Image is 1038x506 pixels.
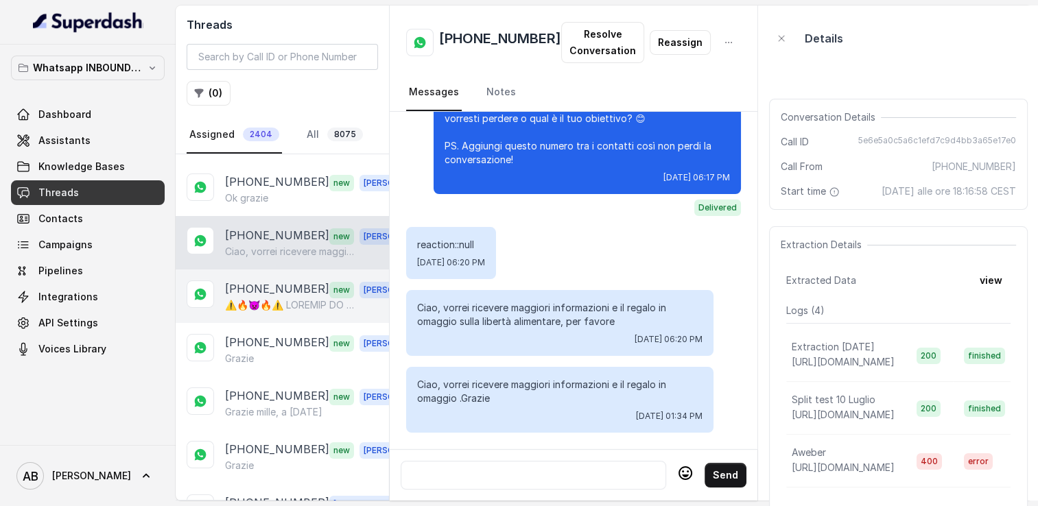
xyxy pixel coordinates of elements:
p: [PHONE_NUMBER] [225,173,329,191]
input: Search by Call ID or Phone Number [187,44,378,70]
button: Reassign [650,30,711,55]
p: Details [805,30,843,47]
span: finished [964,400,1005,417]
a: Contacts [11,206,165,231]
p: Logs ( 4 ) [786,304,1011,317]
p: Ciao, vorrei ricevere maggiori informazioni e il regalo in omaggio .Grazie [225,245,357,258]
a: Assistants [11,128,165,153]
span: [PERSON_NAME] [359,175,436,191]
p: Extraction [DATE] [792,340,875,354]
span: Integrations [38,290,98,304]
a: Campaigns [11,232,165,257]
a: All8075 [304,117,366,154]
a: Knowledge Bases [11,154,165,179]
a: Assigned2404 [187,117,282,154]
span: Knowledge Bases [38,160,125,173]
a: Integrations [11,285,165,309]
span: Start time [781,184,842,198]
span: [PERSON_NAME] [359,228,436,245]
p: Grazie [225,459,254,472]
span: Threads [38,186,79,200]
img: light.svg [33,11,143,33]
span: [PERSON_NAME] [359,282,436,298]
p: Ok grazie [225,191,268,205]
span: [PHONE_NUMBER] [932,160,1016,173]
p: [PHONE_NUMBER] [225,441,329,459]
nav: Tabs [187,117,378,154]
a: Messages [406,74,462,111]
span: Delivered [694,200,741,216]
p: Ciao, vorrei ricevere maggiori informazioni e il regalo in omaggio sulla libertà alimentare, per ... [417,301,703,328]
p: [PHONE_NUMBER] [225,227,329,245]
span: new [329,442,354,459]
span: [DATE] 01:34 PM [636,411,703,422]
span: API Settings [38,316,98,330]
span: Extraction Details [781,238,867,252]
span: Conversation Details [781,110,881,124]
span: [DATE] 06:17 PM [663,172,730,183]
span: [URL][DOMAIN_NAME] [792,356,895,368]
a: [PERSON_NAME] [11,457,165,495]
span: new [329,335,354,352]
span: [DATE] 06:20 PM [417,257,485,268]
p: Grazie [225,352,254,365]
span: finished [964,348,1005,364]
a: Threads [11,180,165,205]
span: 5e6e5a0c5a6c1efd7c9d4bb3a65e17e0 [858,135,1016,149]
h2: [PHONE_NUMBER] [439,29,561,56]
a: API Settings [11,311,165,335]
p: Split test 10 Luglio [792,393,875,407]
span: [URL][DOMAIN_NAME] [792,461,895,473]
span: [PERSON_NAME] [359,389,436,405]
a: Notes [484,74,519,111]
p: Ciao, vorrei ricevere maggiori informazioni e il regalo in omaggio .Grazie [417,378,703,405]
span: Dashboard [38,108,91,121]
span: Campaigns [38,238,93,252]
span: [PERSON_NAME] [52,469,131,483]
nav: Tabs [406,74,741,111]
span: Voices Library [38,342,106,356]
span: Call From [781,160,823,173]
a: Dashboard [11,102,165,127]
a: Pipelines [11,258,165,283]
span: [URL][DOMAIN_NAME] [792,409,895,420]
span: new [329,228,354,245]
p: [PHONE_NUMBER] [225,334,329,352]
span: new [329,282,354,298]
h2: Threads [187,16,378,33]
span: [DATE] alle ore 18:16:58 CEST [882,184,1016,198]
p: reaction::null [417,238,485,252]
span: [PERSON_NAME] [359,335,436,352]
span: Assistants [38,134,91,147]
button: Whatsapp INBOUND Workspace [11,56,165,80]
span: 200 [917,400,941,417]
p: [PHONE_NUMBER] [225,280,329,298]
button: Resolve Conversation [561,22,644,63]
p: [PHONE_NUMBER] [225,387,329,405]
span: Pipelines [38,264,83,278]
button: (0) [187,81,231,106]
p: ⚠️🔥👿🔥⚠️ LOREMIP DO SITAMET CONSE! ADIP ELITS DO EIUSMOD TEMPORIN UT LABOREE DOLO'MAGNA AL ENIMADM... [225,298,357,312]
span: error [964,453,993,470]
button: Send [705,463,746,487]
text: AB [23,469,38,483]
span: new [329,389,354,405]
span: 2404 [243,128,279,141]
a: Voices Library [11,337,165,361]
span: 200 [917,348,941,364]
span: new [329,175,354,191]
span: [PERSON_NAME] [359,442,436,459]
span: Extracted Data [786,274,856,287]
span: Call ID [781,135,809,149]
span: Contacts [38,212,83,226]
p: Whatsapp INBOUND Workspace [33,60,143,76]
span: 400 [917,453,942,470]
p: Grazie mille, a [DATE] [225,405,322,419]
span: [DATE] 06:20 PM [635,334,703,345]
p: Aweber [792,446,826,459]
span: 8075 [327,128,363,141]
button: view [971,268,1011,293]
